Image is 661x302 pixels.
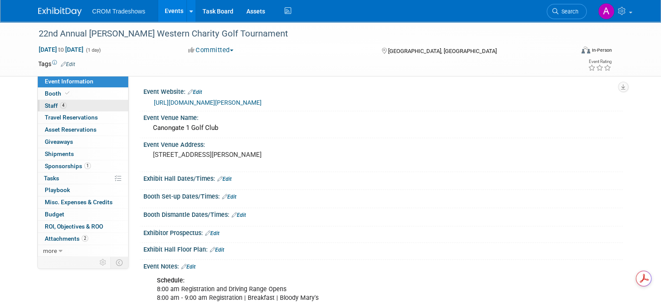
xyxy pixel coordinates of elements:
div: Event Rating [588,60,611,64]
a: Search [547,4,587,19]
a: ROI, Objectives & ROO [38,221,128,232]
span: Booth [45,90,71,97]
div: Booth Set-up Dates/Times: [143,190,623,201]
div: 22nd Annual [PERSON_NAME] Western Charity Golf Tournament [36,26,563,42]
div: Event Website: [143,85,623,96]
img: Alicia Walker [598,3,614,20]
a: Edit [210,247,224,253]
a: [URL][DOMAIN_NAME][PERSON_NAME] [154,99,262,106]
a: Edit [61,61,75,67]
a: Edit [232,212,246,218]
div: Event Venue Address: [143,138,623,149]
a: Budget [38,209,128,220]
a: Edit [181,264,196,270]
a: Edit [205,230,219,236]
a: Staff4 [38,100,128,112]
td: Tags [38,60,75,68]
span: Travel Reservations [45,114,98,121]
img: ExhibitDay [38,7,82,16]
div: Exhibit Hall Floor Plan: [143,243,623,254]
i: Booth reservation complete [65,91,70,96]
span: Event Information [45,78,93,85]
span: more [43,247,57,254]
span: Search [558,8,578,15]
pre: [STREET_ADDRESS][PERSON_NAME] [153,151,334,159]
div: Exhibitor Prospectus: [143,226,623,238]
a: more [38,245,128,257]
a: Giveaways [38,136,128,148]
span: Attachments [45,235,88,242]
a: Travel Reservations [38,112,128,123]
div: Event Venue Name: [143,111,623,122]
td: Personalize Event Tab Strip [96,257,111,268]
a: Event Information [38,76,128,87]
span: ROI, Objectives & ROO [45,223,103,230]
a: Misc. Expenses & Credits [38,196,128,208]
td: Toggle Event Tabs [111,257,129,268]
div: Canongate 1 Golf Club [150,121,616,135]
img: Format-Inperson.png [581,46,590,53]
span: [GEOGRAPHIC_DATA], [GEOGRAPHIC_DATA] [388,48,497,54]
span: Misc. Expenses & Credits [45,199,113,206]
span: 1 [84,163,91,169]
a: Playbook [38,184,128,196]
span: to [57,46,65,53]
a: Edit [222,194,236,200]
span: CROM Tradeshows [92,8,145,15]
a: Shipments [38,148,128,160]
span: [DATE] [DATE] [38,46,84,53]
span: Giveaways [45,138,73,145]
span: 4 [60,102,66,109]
span: Staff [45,102,66,109]
span: Asset Reservations [45,126,96,133]
a: Asset Reservations [38,124,128,136]
a: Sponsorships1 [38,160,128,172]
div: Event Format [527,45,612,58]
a: Booth [38,88,128,100]
a: Edit [188,89,202,95]
a: Edit [217,176,232,182]
span: Playbook [45,186,70,193]
span: Sponsorships [45,163,91,169]
b: Schedule: [157,277,185,284]
span: (1 day) [85,47,101,53]
a: Attachments2 [38,233,128,245]
div: Exhibit Hall Dates/Times: [143,172,623,183]
div: In-Person [591,47,612,53]
div: Event Notes: [143,260,623,271]
a: Tasks [38,173,128,184]
span: 2 [82,235,88,242]
button: Committed [185,46,237,55]
span: Shipments [45,150,74,157]
span: Tasks [44,175,59,182]
span: Budget [45,211,64,218]
div: Booth Dismantle Dates/Times: [143,208,623,219]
